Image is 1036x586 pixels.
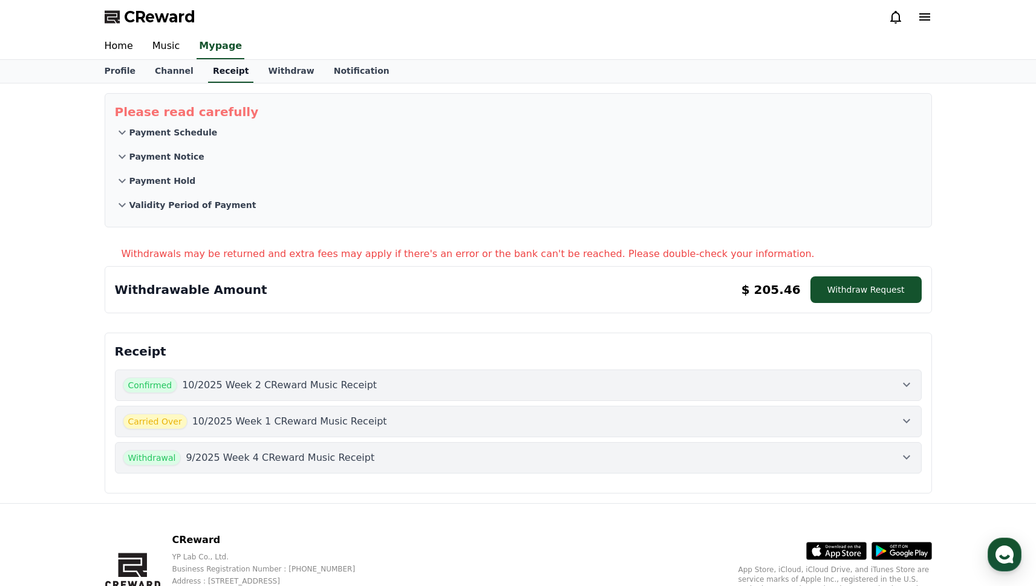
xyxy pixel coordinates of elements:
[258,60,324,83] a: Withdraw
[123,450,181,466] span: Withdrawal
[31,402,52,411] span: Home
[172,552,374,562] p: YP Lab Co., Ltd.
[172,576,374,586] p: Address : [STREET_ADDRESS]
[182,378,377,392] p: 10/2025 Week 2 CReward Music Receipt
[156,383,232,414] a: Settings
[129,199,256,211] p: Validity Period of Payment
[208,60,254,83] a: Receipt
[172,564,374,574] p: Business Registration Number : [PHONE_NUMBER]
[123,377,178,393] span: Confirmed
[80,383,156,414] a: Messages
[115,103,922,120] p: Please read carefully
[324,60,399,83] a: Notification
[115,343,922,360] p: Receipt
[115,406,922,437] button: Carried Over 10/2025 Week 1 CReward Music Receipt
[129,151,204,163] p: Payment Notice
[197,34,244,59] a: Mypage
[741,281,801,298] p: $ 205.46
[172,533,374,547] p: CReward
[122,247,932,261] p: Withdrawals may be returned and extra fees may apply if there's an error or the bank can't be rea...
[129,175,196,187] p: Payment Hold
[179,402,209,411] span: Settings
[115,145,922,169] button: Payment Notice
[105,7,195,27] a: CReward
[123,414,187,429] span: Carried Over
[115,120,922,145] button: Payment Schedule
[95,34,143,59] a: Home
[810,276,922,303] button: Withdraw Request
[143,34,190,59] a: Music
[115,370,922,401] button: Confirmed 10/2025 Week 2 CReward Music Receipt
[129,126,218,138] p: Payment Schedule
[115,169,922,193] button: Payment Hold
[145,60,203,83] a: Channel
[4,383,80,414] a: Home
[95,60,145,83] a: Profile
[124,7,195,27] span: CReward
[115,193,922,217] button: Validity Period of Payment
[192,414,387,429] p: 10/2025 Week 1 CReward Music Receipt
[115,442,922,474] button: Withdrawal 9/2025 Week 4 CReward Music Receipt
[100,402,136,412] span: Messages
[186,451,374,465] p: 9/2025 Week 4 CReward Music Receipt
[115,281,267,298] p: Withdrawable Amount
